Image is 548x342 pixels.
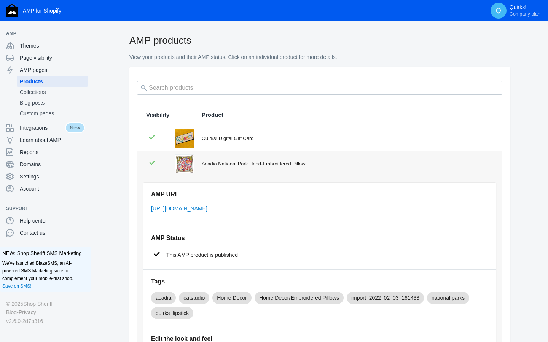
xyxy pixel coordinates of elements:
[23,8,61,14] span: AMP for Shopify
[3,158,88,170] a: Domains
[3,64,88,76] a: AMP pages
[77,207,89,210] button: Add a sales channel
[20,66,85,74] span: AMP pages
[3,122,88,134] a: IntegrationsNew
[20,42,85,49] span: Themes
[129,54,510,61] p: View your products and their AMP status. Click on an individual product for more details.
[510,11,540,17] span: Company plan
[3,40,88,52] a: Themes
[3,134,88,146] a: Learn about AMP
[65,122,85,133] span: New
[2,282,32,290] a: Save on SMS!
[3,146,88,158] a: Reports
[17,87,88,97] a: Collections
[20,217,85,224] span: Help center
[146,111,169,119] span: Visibility
[20,54,85,62] span: Page visibility
[151,190,488,198] h5: AMP URL
[19,308,36,317] a: Privacy
[77,32,89,35] button: Add a sales channel
[151,205,207,212] a: [URL][DOMAIN_NAME]
[129,33,510,47] h2: AMP products
[495,7,502,14] span: Q
[202,135,493,142] div: Quirks! Digital Gift Card
[202,111,223,119] span: Product
[347,292,424,304] mat-chip: import_2022_02_03_161433
[20,229,85,237] span: Contact us
[6,300,85,308] div: © 2025
[212,292,252,304] mat-chip: Home Decor
[3,183,88,195] a: Account
[427,292,469,304] mat-chip: national parks
[179,292,209,304] mat-chip: catstudio
[17,108,88,119] a: Custom pages
[3,170,88,183] a: Settings
[20,173,85,180] span: Settings
[151,277,488,285] h5: Tags
[151,307,193,319] mat-chip: quirks_lipstick
[20,110,85,117] span: Custom pages
[6,317,85,325] div: v2.6.0-2d7b316
[20,148,85,156] span: Reports
[6,308,85,317] div: •
[255,292,344,304] mat-chip: Home Decor/Embroidered Pillows
[23,300,53,308] a: Shop Sheriff
[6,205,77,212] span: Support
[6,30,77,37] span: AMP
[20,78,85,85] span: Products
[20,136,85,144] span: Learn about AMP
[175,155,194,173] img: acadia-national-park-hand-embroidered-pillow.jpg
[20,185,85,192] span: Account
[202,160,493,168] div: Acadia National Park Hand-Embroidered Pillow
[151,292,176,304] mat-chip: acadia
[17,97,88,108] a: Blog posts
[6,308,17,317] a: Blog
[3,227,88,239] a: Contact us
[20,124,65,132] span: Integrations
[510,4,540,17] p: Quirks!
[6,4,18,17] img: Shop Sheriff Logo
[151,234,488,242] h5: AMP Status
[20,88,85,96] span: Collections
[20,99,85,107] span: Blog posts
[20,161,85,168] span: Domains
[510,304,539,333] iframe: Drift Widget Chat Controller
[3,52,88,64] a: Page visibility
[137,81,502,95] input: Search products
[175,129,194,148] img: quirks-digital-gift-card-quirks--1.jpg
[166,251,238,259] span: This AMP product is published
[17,76,88,87] a: Products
